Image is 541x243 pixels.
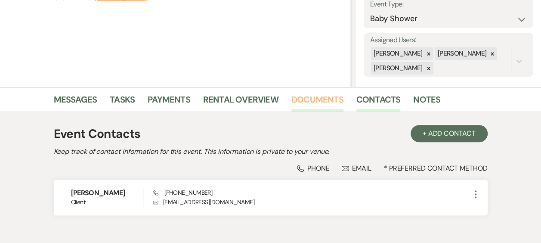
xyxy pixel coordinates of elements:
[54,125,141,143] h1: Event Contacts
[297,164,330,173] div: Phone
[153,189,212,196] span: [PHONE_NUMBER]
[203,93,278,112] a: Rental Overview
[110,93,135,112] a: Tasks
[370,34,527,47] label: Assigned Users:
[413,93,440,112] a: Notes
[435,47,488,60] div: [PERSON_NAME]
[54,164,488,173] div: * Preferred Contact Method
[356,93,401,112] a: Contacts
[71,198,143,207] span: Client
[371,62,424,75] div: [PERSON_NAME]
[371,47,424,60] div: [PERSON_NAME]
[342,164,371,173] div: Email
[291,93,343,112] a: Documents
[71,188,143,198] h6: [PERSON_NAME]
[54,93,97,112] a: Messages
[148,93,190,112] a: Payments
[54,146,488,157] h2: Keep track of contact information for this event. This information is private to your venue.
[411,125,488,142] button: + Add Contact
[153,197,470,207] p: [EMAIL_ADDRESS][DOMAIN_NAME]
